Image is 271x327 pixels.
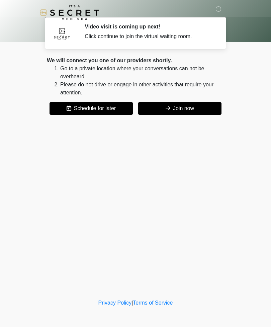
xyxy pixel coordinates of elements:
button: Schedule for later [50,102,133,115]
a: Terms of Service [133,300,173,306]
a: Privacy Policy [98,300,132,306]
h2: Video visit is coming up next! [85,23,214,30]
button: Join now [138,102,221,115]
img: Agent Avatar [52,23,72,44]
div: We will connect you one of our providers shortly. [47,57,224,65]
img: It's A Secret Med Spa Logo [40,5,99,20]
div: Click continue to join the virtual waiting room. [85,32,214,40]
li: Go to a private location where your conversations can not be overheard. [60,65,224,81]
a: | [131,300,133,306]
li: Please do not drive or engage in other activities that require your attention. [60,81,224,97]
